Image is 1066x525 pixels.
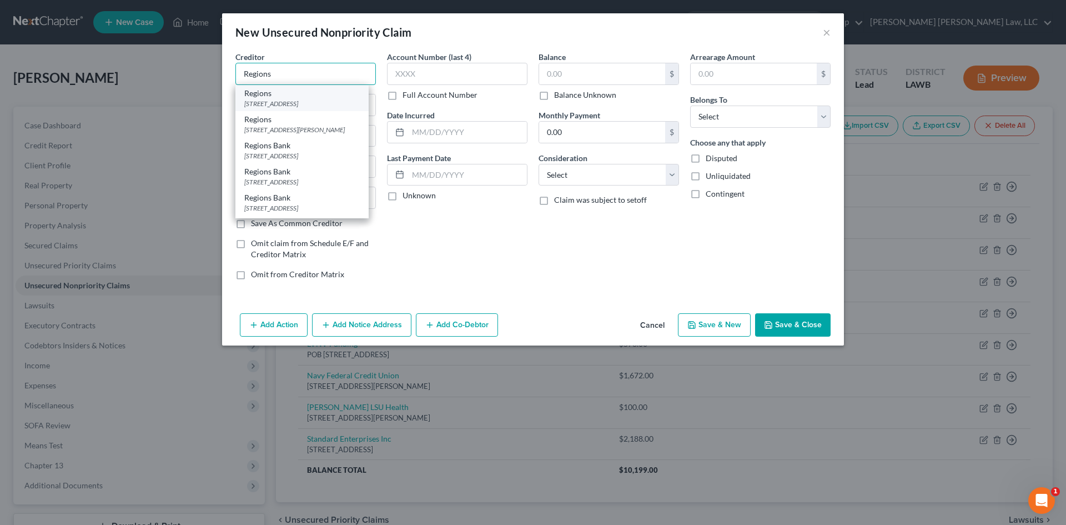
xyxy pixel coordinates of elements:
[539,51,566,63] label: Balance
[554,89,616,101] label: Balance Unknown
[408,164,527,186] input: MM/DD/YYYY
[706,153,737,163] span: Disputed
[235,63,376,85] input: Search creditor by name...
[554,195,647,204] span: Claim was subject to setoff
[235,52,265,62] span: Creditor
[665,63,678,84] div: $
[403,89,477,101] label: Full Account Number
[823,26,831,39] button: ×
[387,51,471,63] label: Account Number (last 4)
[244,177,360,187] div: [STREET_ADDRESS]
[244,192,360,203] div: Regions Bank
[755,313,831,337] button: Save & Close
[416,313,498,337] button: Add Co-Debtor
[251,218,343,229] label: Save As Common Creditor
[387,63,527,85] input: XXXX
[665,122,678,143] div: $
[244,99,360,108] div: [STREET_ADDRESS]
[244,88,360,99] div: Regions
[244,140,360,151] div: Regions Bank
[1051,487,1060,496] span: 1
[706,171,751,181] span: Unliquidated
[408,122,527,143] input: MM/DD/YYYY
[387,152,451,164] label: Last Payment Date
[690,137,766,148] label: Choose any that apply
[312,313,411,337] button: Add Notice Address
[244,151,360,161] div: [STREET_ADDRESS]
[690,95,727,104] span: Belongs To
[539,122,665,143] input: 0.00
[251,238,369,259] span: Omit claim from Schedule E/F and Creditor Matrix
[706,189,745,198] span: Contingent
[387,109,435,121] label: Date Incurred
[691,63,817,84] input: 0.00
[244,114,360,125] div: Regions
[240,313,308,337] button: Add Action
[244,166,360,177] div: Regions Bank
[678,313,751,337] button: Save & New
[817,63,830,84] div: $
[251,269,344,279] span: Omit from Creditor Matrix
[244,203,360,213] div: [STREET_ADDRESS]
[539,152,587,164] label: Consideration
[539,109,600,121] label: Monthly Payment
[539,63,665,84] input: 0.00
[403,190,436,201] label: Unknown
[631,314,673,337] button: Cancel
[235,24,411,40] div: New Unsecured Nonpriority Claim
[690,51,755,63] label: Arrearage Amount
[244,125,360,134] div: [STREET_ADDRESS][PERSON_NAME]
[1028,487,1055,514] iframe: Intercom live chat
